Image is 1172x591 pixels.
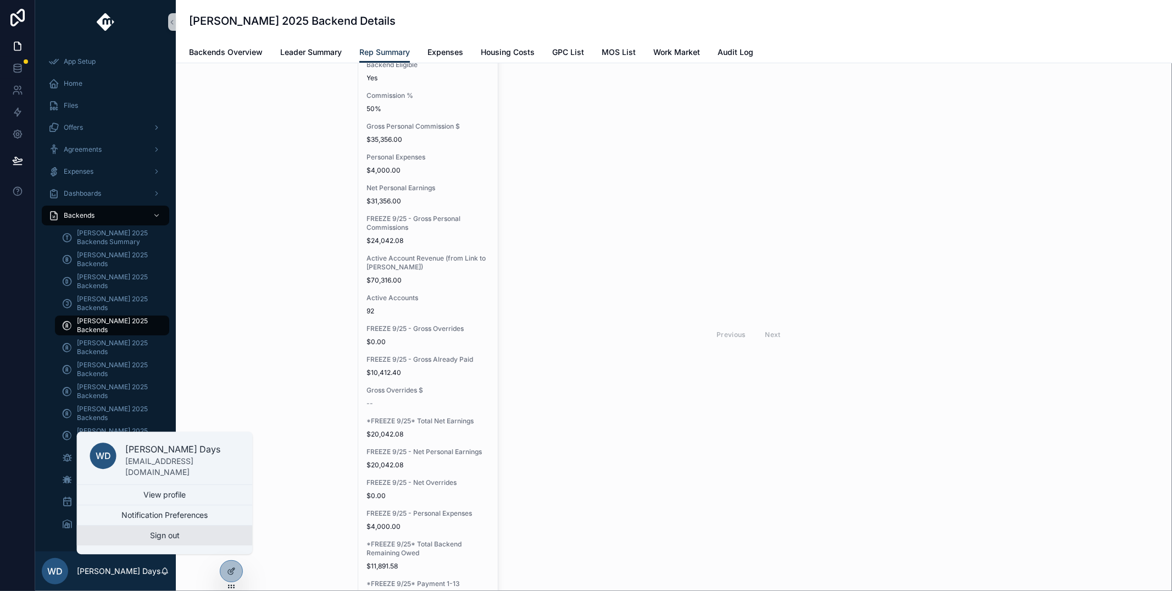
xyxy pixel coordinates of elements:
[367,491,489,500] span: $0.00
[359,47,410,58] span: Rep Summary
[77,405,158,422] span: [PERSON_NAME] 2025 Backends
[64,101,78,110] span: Files
[367,430,489,439] span: $20,042.08
[367,294,489,302] span: Active Accounts
[718,42,753,64] a: Audit Log
[64,145,102,154] span: Agreements
[77,427,158,444] span: [PERSON_NAME] 2025 Backend
[42,118,169,137] a: Offers
[367,153,489,162] span: Personal Expenses
[77,251,158,268] span: [PERSON_NAME] 2025 Backends
[55,382,169,401] a: [PERSON_NAME] 2025 Backends
[64,79,82,88] span: Home
[367,368,489,377] span: $10,412.40
[55,470,169,489] a: 2025 Mosquito Customer List
[653,47,700,58] span: Work Market
[189,47,263,58] span: Backends Overview
[96,449,111,462] span: WD
[602,47,636,58] span: MOS List
[77,229,158,246] span: [PERSON_NAME] 2025 Backends Summary
[280,42,342,64] a: Leader Summary
[481,42,535,64] a: Housing Costs
[42,184,169,203] a: Dashboards
[77,505,253,525] button: Notification Preferences
[367,74,489,82] span: Yes
[42,206,169,225] a: Backends
[367,166,489,175] span: $4,000.00
[42,140,169,159] a: Agreements
[602,42,636,64] a: MOS List
[64,167,93,176] span: Expenses
[367,307,489,316] span: 92
[42,74,169,93] a: Home
[55,404,169,423] a: [PERSON_NAME] 2025 Backends
[189,42,263,64] a: Backends Overview
[64,123,83,132] span: Offers
[42,96,169,115] a: Files
[77,526,253,545] button: Sign out
[42,162,169,181] a: Expenses
[367,91,489,100] span: Commission %
[367,135,489,144] span: $35,356.00
[367,254,489,272] span: Active Account Revenue (from Link to [PERSON_NAME])
[55,272,169,291] a: [PERSON_NAME] 2025 Backends
[55,228,169,247] a: [PERSON_NAME] 2025 Backends Summary
[55,360,169,379] a: [PERSON_NAME] 2025 Backends
[77,485,253,505] a: View profile
[367,562,489,571] span: $11,891.58
[367,276,489,285] span: $70,316.00
[367,104,489,113] span: 50%
[55,513,169,533] a: 2025 Housing Costs
[367,461,489,470] span: $20,042.08
[653,42,700,64] a: Work Market
[189,13,396,29] h1: [PERSON_NAME] 2025 Backend Details
[77,383,158,400] span: [PERSON_NAME] 2025 Backends
[125,456,240,478] p: [EMAIL_ADDRESS][DOMAIN_NAME]
[55,338,169,357] a: [PERSON_NAME] 2025 Backends
[55,250,169,269] a: [PERSON_NAME] 2025 Backends
[367,386,489,395] span: Gross Overrides $
[481,47,535,58] span: Housing Costs
[64,57,96,66] span: App Setup
[55,294,169,313] a: [PERSON_NAME] 2025 Backends
[77,339,158,356] span: [PERSON_NAME] 2025 Backends
[367,509,489,518] span: FREEZE 9/25 - Personal Expenses
[367,417,489,426] span: *FREEZE 9/25* Total Net Earnings
[77,361,158,378] span: [PERSON_NAME] 2025 Backends
[367,214,489,232] span: FREEZE 9/25 - Gross Personal Commissions
[718,47,753,58] span: Audit Log
[64,189,101,198] span: Dashboards
[77,295,158,312] span: [PERSON_NAME] 2025 Backends
[55,491,169,511] a: 2025 Work Market Payments
[367,324,489,333] span: FREEZE 9/25 - Gross Overrides
[55,316,169,335] a: [PERSON_NAME] 2025 Backends
[77,317,158,334] span: [PERSON_NAME] 2025 Backends
[367,478,489,487] span: FREEZE 9/25 - Net Overrides
[64,211,95,220] span: Backends
[552,42,584,64] a: GPC List
[77,273,158,290] span: [PERSON_NAME] 2025 Backends
[427,42,463,64] a: Expenses
[77,566,160,577] p: [PERSON_NAME] Days
[552,47,584,58] span: GPC List
[427,47,463,58] span: Expenses
[367,197,489,206] span: $31,356.00
[367,338,489,346] span: $0.00
[367,579,489,588] span: *FREEZE 9/25* Payment 1-13
[367,448,489,456] span: FREEZE 9/25 - Net Personal Earnings
[367,122,489,131] span: Gross Personal Commission $
[367,540,489,557] span: *FREEZE 9/25* Total Backend Remaining Owed
[367,184,489,192] span: Net Personal Earnings
[367,236,489,245] span: $24,042.08
[125,443,240,456] p: [PERSON_NAME] Days
[367,522,489,531] span: $4,000.00
[35,44,176,548] div: scrollable content
[280,47,342,58] span: Leader Summary
[47,565,63,578] span: WD
[367,355,489,364] span: FREEZE 9/25 - Gross Already Paid
[55,426,169,445] a: [PERSON_NAME] 2025 Backend
[367,399,374,408] span: --
[55,448,169,467] a: 2025 GPC Customer List
[359,42,410,63] a: Rep Summary
[367,60,489,69] span: Backend Eligible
